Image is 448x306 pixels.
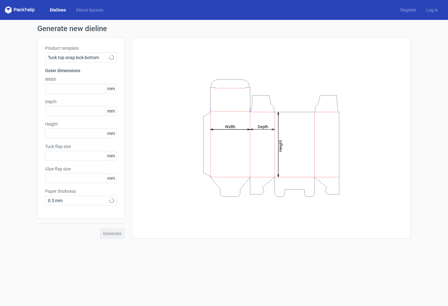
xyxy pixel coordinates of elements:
[225,124,235,129] tspan: Width
[45,7,71,13] a: Dielines
[395,7,421,13] a: Register
[105,84,116,93] span: mm
[105,106,116,116] span: mm
[105,151,116,160] span: mm
[45,143,117,150] label: Tuck flap size
[48,197,109,204] span: 0.5 mm
[45,67,117,74] h3: Outer dimensions
[71,7,108,13] a: Diecut layouts
[45,188,117,194] label: Paper thickness
[45,99,117,105] label: Depth
[45,166,117,172] label: Glue flap size
[45,45,117,51] label: Product template
[37,25,411,32] h1: Generate new dieline
[105,174,116,183] span: mm
[278,140,283,151] tspan: Height
[421,7,443,13] a: Log in
[45,121,117,127] label: Height
[258,124,268,129] tspan: Depth
[45,76,117,82] label: Width
[105,129,116,138] span: mm
[48,54,109,61] span: Tuck top snap lock bottom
